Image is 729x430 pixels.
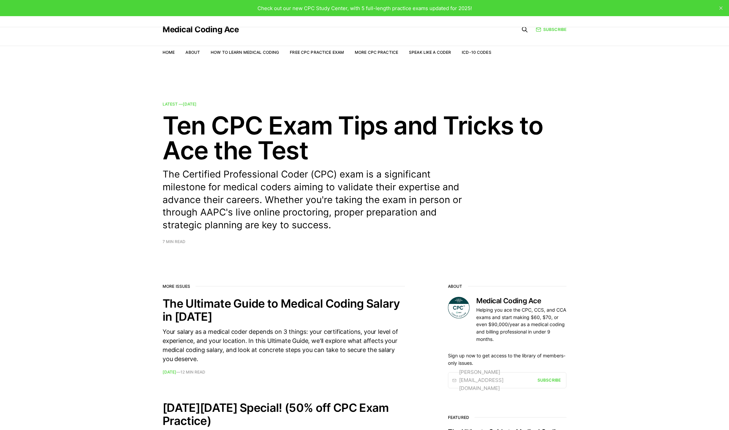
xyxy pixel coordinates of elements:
[355,50,398,55] a: More CPC Practice
[163,401,405,427] h2: [DATE][DATE] Special! (50% off CPC Exam Practice)
[163,102,197,107] span: Latest —
[476,297,566,305] h3: Medical Coding Ace
[448,297,470,318] img: Medical Coding Ace
[537,377,561,383] div: Subscribe
[536,26,566,33] a: Subscribe
[448,372,566,388] a: [PERSON_NAME][EMAIL_ADDRESS][DOMAIN_NAME] Subscribe
[163,284,405,289] h2: More issues
[448,284,566,289] h2: About
[183,102,197,107] time: [DATE]
[257,5,472,11] span: Check out our new CPC Study Center, with 5 full-length practice exams updated for 2025!
[163,26,239,34] a: Medical Coding Ace
[409,50,451,55] a: Speak Like a Coder
[211,50,279,55] a: How to Learn Medical Coding
[476,306,566,343] p: Helping you ace the CPC, CCS, and CCA exams and start making $60, $70, or even $90,000/year as a ...
[163,297,405,323] h2: The Ultimate Guide to Medical Coding Salary in [DATE]
[163,168,472,232] p: The Certified Professional Coder (CPC) exam is a significant milestone for medical coders aiming ...
[716,3,726,13] button: close
[462,50,491,55] a: ICD-10 Codes
[290,50,344,55] a: Free CPC Practice Exam
[163,327,405,363] div: Your salary as a medical coder depends on 3 things: your certifications, your level of experience...
[452,368,537,392] div: [PERSON_NAME][EMAIL_ADDRESS][DOMAIN_NAME]
[185,50,200,55] a: About
[163,297,405,374] a: The Ultimate Guide to Medical Coding Salary in [DATE] Your salary as a medical coder depends on 3...
[180,370,205,374] span: 12 min read
[163,370,405,374] footer: —
[448,352,566,366] p: Sign up now to get access to the library of members-only issues.
[163,50,175,55] a: Home
[448,415,566,420] h3: Featured
[163,113,566,163] h2: Ten CPC Exam Tips and Tricks to Ace the Test
[163,369,176,375] time: [DATE]
[619,397,729,430] iframe: portal-trigger
[163,240,185,244] span: 7 min read
[163,102,566,244] a: Latest —[DATE] Ten CPC Exam Tips and Tricks to Ace the Test The Certified Professional Coder (CPC...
